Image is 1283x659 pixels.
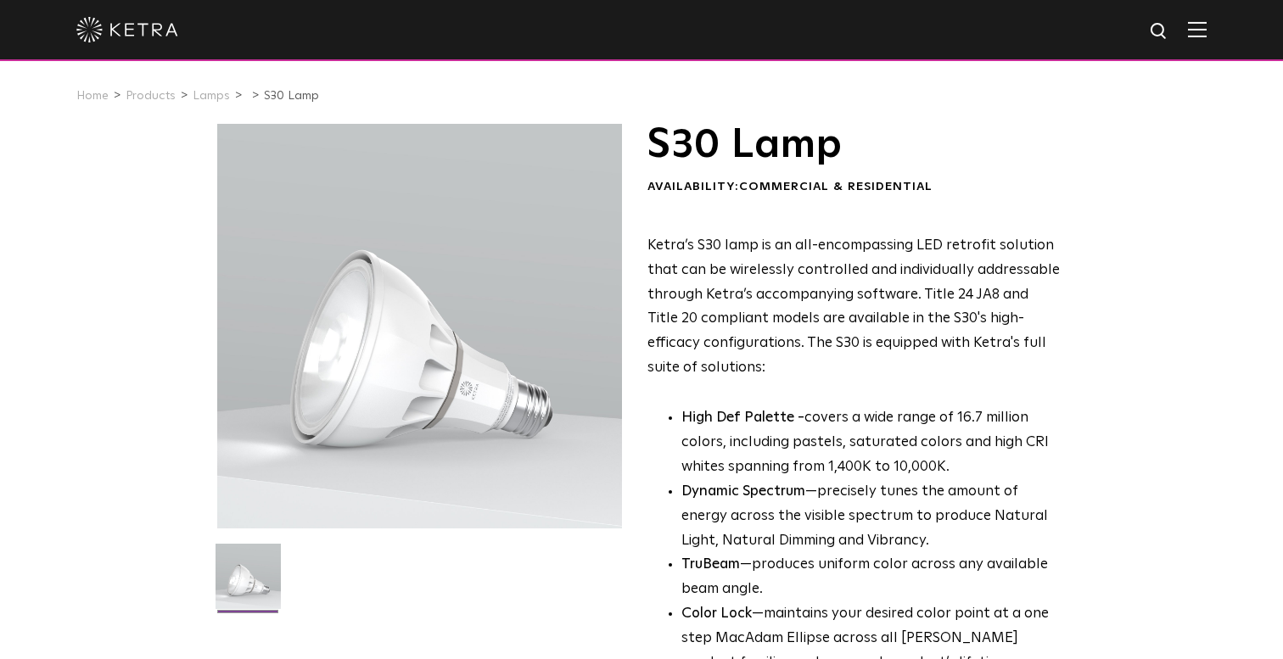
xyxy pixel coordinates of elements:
li: —precisely tunes the amount of energy across the visible spectrum to produce Natural Light, Natur... [681,480,1061,554]
span: Ketra’s S30 lamp is an all-encompassing LED retrofit solution that can be wirelessly controlled a... [647,238,1060,375]
h1: S30 Lamp [647,124,1061,166]
span: Commercial & Residential [739,181,933,193]
strong: High Def Palette - [681,410,804,425]
img: Hamburger%20Nav.svg [1188,21,1207,37]
img: ketra-logo-2019-white [76,17,178,42]
li: —produces uniform color across any available beam angle. [681,553,1061,602]
a: Home [76,90,109,102]
strong: Dynamic Spectrum [681,484,805,499]
img: search icon [1149,21,1170,42]
a: Lamps [193,90,230,102]
div: Availability: [647,179,1061,196]
a: S30 Lamp [264,90,319,102]
p: covers a wide range of 16.7 million colors, including pastels, saturated colors and high CRI whit... [681,406,1061,480]
img: S30-Lamp-Edison-2021-Web-Square [216,544,281,622]
strong: TruBeam [681,557,740,572]
strong: Color Lock [681,606,752,621]
a: Products [126,90,176,102]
